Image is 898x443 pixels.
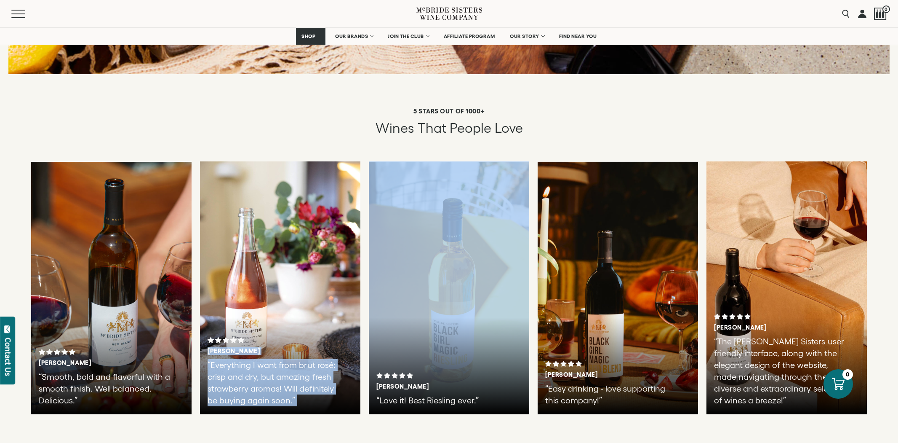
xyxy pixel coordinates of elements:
a: SHOP [296,28,325,45]
span: Wines [376,121,414,135]
div: 0 [842,369,853,380]
p: “Easy drinking - love supporting this company!” [545,383,680,406]
p: “Everything I want from brut rosé: crisp and dry, but amazing fresh strawberry aromas! Will defin... [208,359,343,406]
span: JOIN THE CLUB [388,33,424,39]
div: Contact Us [4,338,12,376]
p: “Smooth, bold and flavorful with a smooth finish. Well balanced. Delicious.” [39,371,174,406]
span: OUR BRANDS [335,33,368,39]
span: People [450,121,491,135]
p: “Love it! Best Riesling ever.” [376,395,512,406]
span: AFFILIATE PROGRAM [444,33,495,39]
span: that [418,121,446,135]
p: “The [PERSON_NAME] Sisters user friendly interface, along with the elegant design of the website,... [714,336,849,406]
span: OUR STORY [510,33,539,39]
h3: [PERSON_NAME] [714,324,830,331]
span: FIND NEAR YOU [559,33,597,39]
span: Love [495,121,523,135]
a: OUR BRANDS [330,28,378,45]
a: JOIN THE CLUB [382,28,434,45]
button: Mobile Menu Trigger [11,10,42,18]
h3: [PERSON_NAME] [545,371,661,379]
a: FIND NEAR YOU [554,28,602,45]
h3: [PERSON_NAME] [208,347,324,355]
a: OUR STORY [504,28,549,45]
strong: 5 STARS OUT OF 1000+ [413,107,485,115]
span: SHOP [301,33,316,39]
h3: [PERSON_NAME] [39,359,155,367]
a: AFFILIATE PROGRAM [438,28,501,45]
span: 0 [882,5,890,13]
h3: [PERSON_NAME] [376,383,493,390]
